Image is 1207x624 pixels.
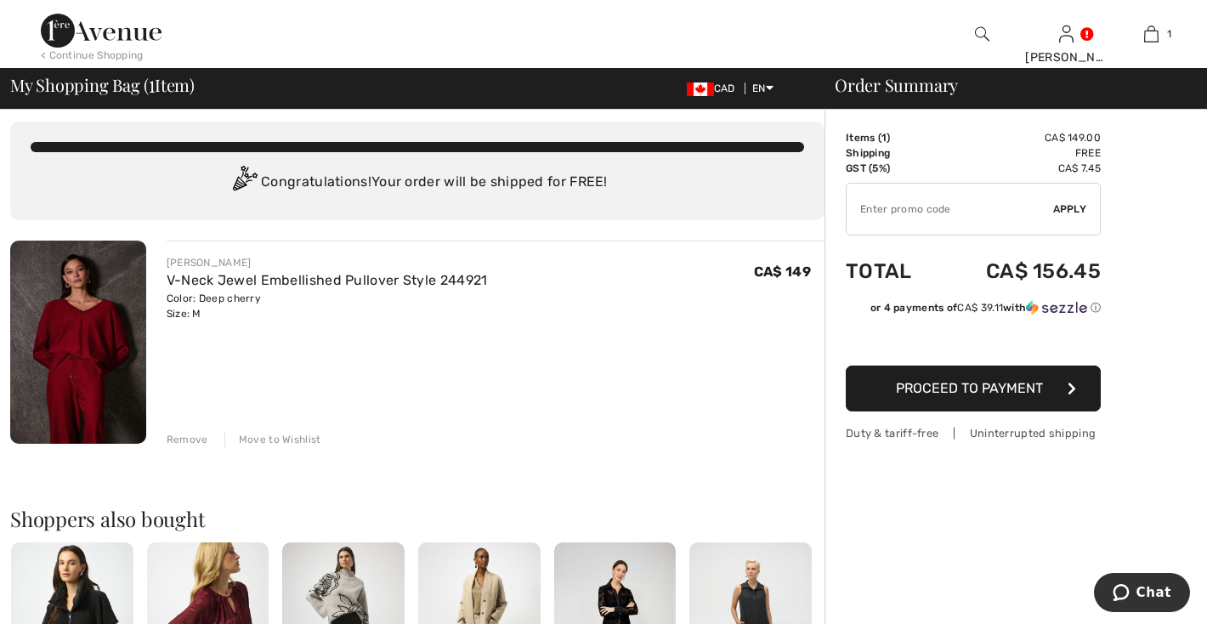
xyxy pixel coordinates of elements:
span: CA$ 39.11 [957,302,1003,314]
div: Congratulations! Your order will be shipped for FREE! [31,166,804,200]
div: < Continue Shopping [41,48,144,63]
td: CA$ 149.00 [938,130,1101,145]
img: Congratulation2.svg [227,166,261,200]
div: [PERSON_NAME] [167,255,488,270]
div: [PERSON_NAME] [1025,48,1108,66]
span: 1 [149,72,155,94]
img: search the website [975,24,989,44]
td: Shipping [846,145,938,161]
div: Order Summary [814,77,1197,94]
td: CA$ 156.45 [938,242,1101,300]
td: GST (5%) [846,161,938,176]
div: or 4 payments ofCA$ 39.11withSezzle Click to learn more about Sezzle [846,300,1101,321]
td: Total [846,242,938,300]
span: EN [752,82,773,94]
a: Sign In [1059,26,1074,42]
span: CA$ 149 [754,264,811,280]
img: Sezzle [1026,300,1087,315]
iframe: Opens a widget where you can chat to one of our agents [1087,573,1190,615]
div: Move to Wishlist [224,432,321,447]
span: Proceed to Payment [896,380,1043,396]
td: Free [938,145,1101,161]
img: 1ère Avenue [41,14,161,48]
div: or 4 payments of with [870,300,1101,315]
img: V-Neck Jewel Embellished Pullover Style 244921 [10,241,146,444]
a: V-Neck Jewel Embellished Pullover Style 244921 [167,272,488,288]
td: Items ( ) [846,130,938,145]
img: My Info [1059,24,1074,44]
a: 1 [1110,24,1193,44]
input: Promo code [847,184,1053,235]
img: My Bag [1144,24,1159,44]
img: Canadian Dollar [687,82,714,96]
iframe: PayPal-paypal [846,321,1101,360]
span: My Shopping Bag ( Item) [10,77,195,94]
button: Proceed to Payment [846,366,1101,411]
span: 1 [881,132,887,144]
td: CA$ 7.45 [938,161,1101,176]
div: Duty & tariff-free | Uninterrupted shipping [846,425,1101,441]
h2: Shoppers also bought [10,508,824,529]
span: 1 [1167,26,1171,42]
div: Remove [167,432,208,447]
span: CAD [687,82,742,94]
span: Apply [1053,201,1087,217]
div: Color: Deep cherry Size: M [167,291,488,321]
